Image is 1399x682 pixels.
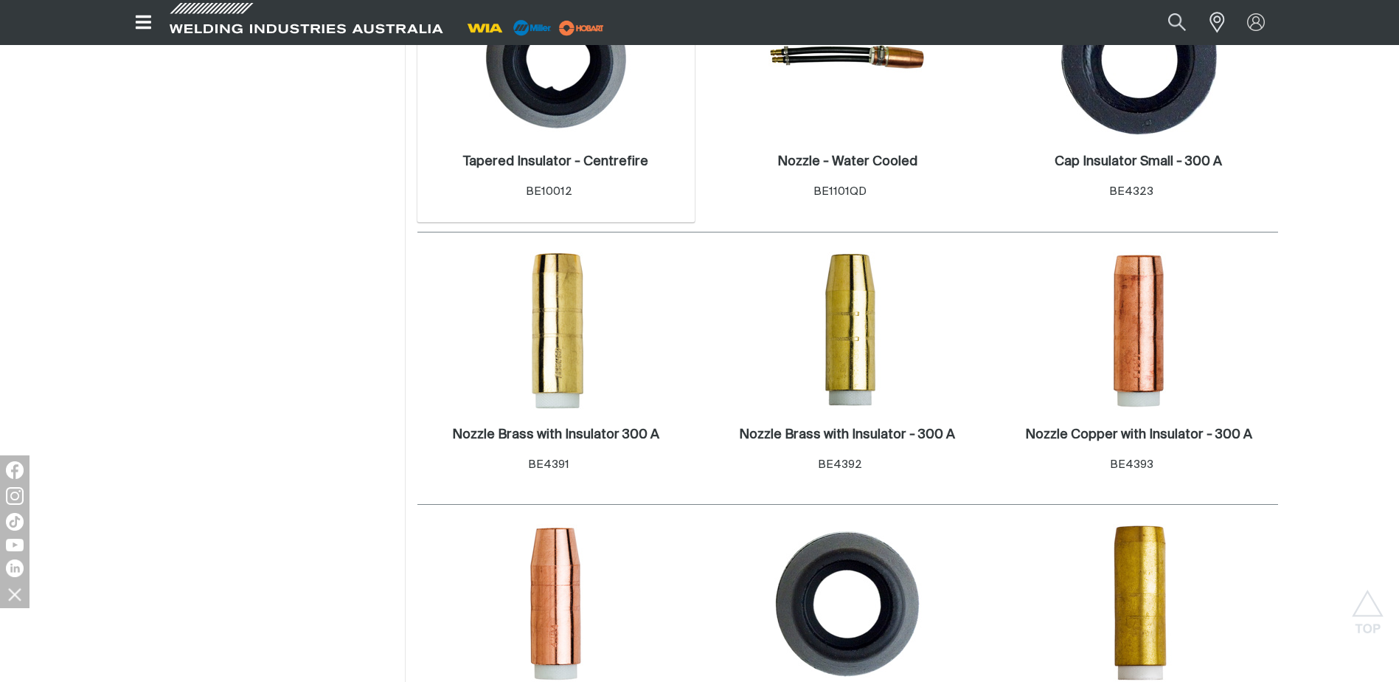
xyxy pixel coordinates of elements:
img: Nozzle Copper with Insulator - 300 A [1060,252,1218,410]
a: Tapered Insulator - Centrefire [463,154,648,170]
img: Nozzle Brass with Insulator - 300 A [768,252,926,410]
span: BE10012 [526,186,572,197]
img: TikTok [6,513,24,531]
a: Nozzle Copper with Insulator - 300 A [1025,427,1252,444]
img: Nozzle Copper Tapered with Insulator - 300A [477,524,635,682]
h2: Cap Insulator Small - 300 A [1055,155,1222,168]
img: Facebook [6,461,24,479]
img: Cap Insulator Large - 400 A [768,524,926,682]
img: Nozzle Brass with Insulator 300 A [477,252,635,410]
h2: Tapered Insulator - Centrefire [463,155,648,168]
a: Cap Insulator Small - 300 A [1055,154,1222,170]
h2: Nozzle Brass with Insulator - 300 A [739,428,955,441]
img: miller [555,17,608,39]
img: Instagram [6,487,24,505]
img: LinkedIn [6,559,24,577]
input: Product name or item number... [1133,6,1201,39]
button: Scroll to top [1351,590,1384,623]
span: BE4393 [1110,459,1153,470]
img: YouTube [6,539,24,551]
h2: Nozzle Brass with Insulator 300 A [452,428,659,441]
button: Search products [1152,6,1202,39]
a: miller [555,22,608,33]
span: BE1101QD [813,186,867,197]
span: BE4323 [1109,186,1153,197]
a: Nozzle - Water Cooled [777,154,917,170]
img: hide socials [2,582,27,607]
h2: Nozzle - Water Cooled [777,155,917,168]
img: Nozzle Brass with Insulator - 400 A [1060,524,1218,682]
span: BE4392 [818,459,862,470]
a: Nozzle Brass with Insulator 300 A [452,427,659,444]
a: Nozzle Brass with Insulator - 300 A [739,427,955,444]
h2: Nozzle Copper with Insulator - 300 A [1025,428,1252,441]
span: BE4391 [528,459,569,470]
